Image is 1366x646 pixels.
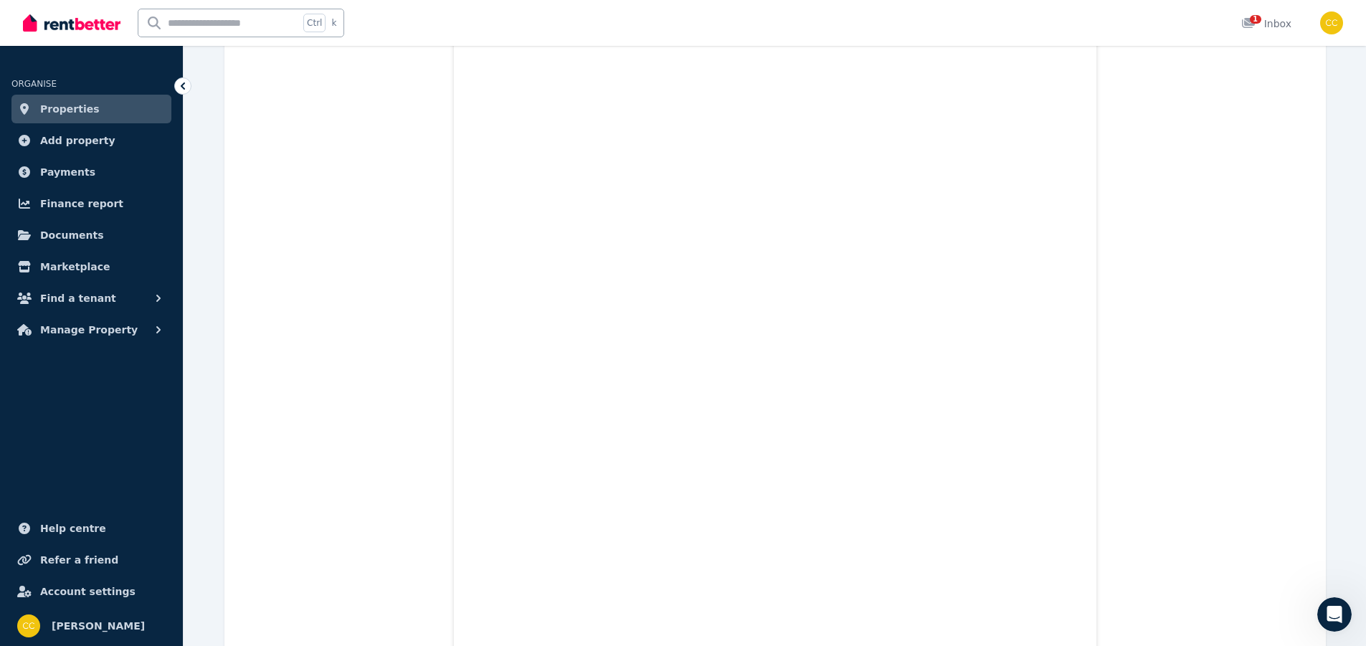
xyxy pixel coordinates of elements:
[40,100,100,118] span: Properties
[9,6,37,33] button: go back
[83,120,275,152] div: Or to my bank account or to RTA?
[70,18,179,32] p: The team can also help
[52,341,275,386] div: Oh great. Thanks for your help. That's awsome
[11,95,171,123] a: Properties
[11,221,171,250] a: Documents
[23,279,224,321] div: You can check out this link on how to lodge a bond in [GEOGRAPHIC_DATA] -
[95,129,264,143] div: Or to my bank account or to RTA?
[11,126,171,155] a: Add property
[23,308,135,320] a: [URL][DOMAIN_NAME]
[11,252,171,281] a: Marketplace
[149,161,264,176] div: Sorry I am new to this!
[40,195,123,212] span: Finance report
[11,158,171,186] a: Payments
[70,7,189,18] h1: The RentBetter Team
[11,315,171,344] button: Manage Property
[11,270,235,330] div: You can check out this link on how to lodge a bond in [GEOGRAPHIC_DATA] -[URL][DOMAIN_NAME]
[52,617,145,635] span: [PERSON_NAME]
[40,132,115,149] span: Add property
[1241,16,1291,31] div: Inbox
[11,189,171,218] a: Finance report
[11,514,171,543] a: Help centre
[1320,11,1343,34] img: Charles Chaaya
[11,153,275,196] div: Charles says…
[11,60,275,120] div: Charles says…
[1250,15,1261,24] span: 1
[11,196,275,270] div: Rochelle says…
[40,163,95,181] span: Payments
[252,6,278,32] div: Close
[11,120,275,153] div: Charles says…
[40,227,104,244] span: Documents
[11,398,235,471] div: No worries, [PERSON_NAME]. Glad I could help you [DATE]. I’ll go ahead and close the chat but rea...
[40,551,118,569] span: Refer a friend
[52,60,275,119] div: Ok, I'll read that. I have new tenants, would I ask them to pay the bond and 2 weeks on advance o...
[23,12,120,34] img: RentBetter
[11,270,275,341] div: Rochelle says…
[11,577,171,606] a: Account settings
[11,546,171,574] a: Refer a friend
[11,341,275,398] div: Charles says…
[17,614,40,637] img: Charles Chaaya
[40,583,136,600] span: Account settings
[41,8,64,31] img: Profile image for The RentBetter Team
[45,470,57,481] button: Gif picker
[11,196,235,269] div: For your new tenants, you can collect the bond either through the platform or directly yourself, ...
[40,321,138,338] span: Manage Property
[22,470,34,481] button: Emoji picker
[23,407,224,462] div: No worries, [PERSON_NAME]. Glad I could help you [DATE]. I’ll go ahead and close the chat but rea...
[40,290,116,307] span: Find a tenant
[224,6,252,33] button: Home
[11,79,57,89] span: ORGANISE
[246,464,269,487] button: Send a message…
[40,520,106,537] span: Help centre
[11,398,275,483] div: Rochelle says…
[23,204,224,260] div: For your new tenants, you can collect the bond either through the platform or directly yourself, ...
[63,350,264,378] div: Oh great. Thanks for your help. That's awsome
[12,440,275,464] textarea: Message…
[331,17,336,29] span: k
[1317,597,1352,632] iframe: Intercom live chat
[303,14,326,32] span: Ctrl
[11,284,171,313] button: Find a tenant
[63,68,264,110] div: Ok, I'll read that. I have new tenants, would I ask them to pay the bond and 2 weeks on advance o...
[68,470,80,481] button: Upload attachment
[40,258,110,275] span: Marketplace
[138,153,275,184] div: Sorry I am new to this!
